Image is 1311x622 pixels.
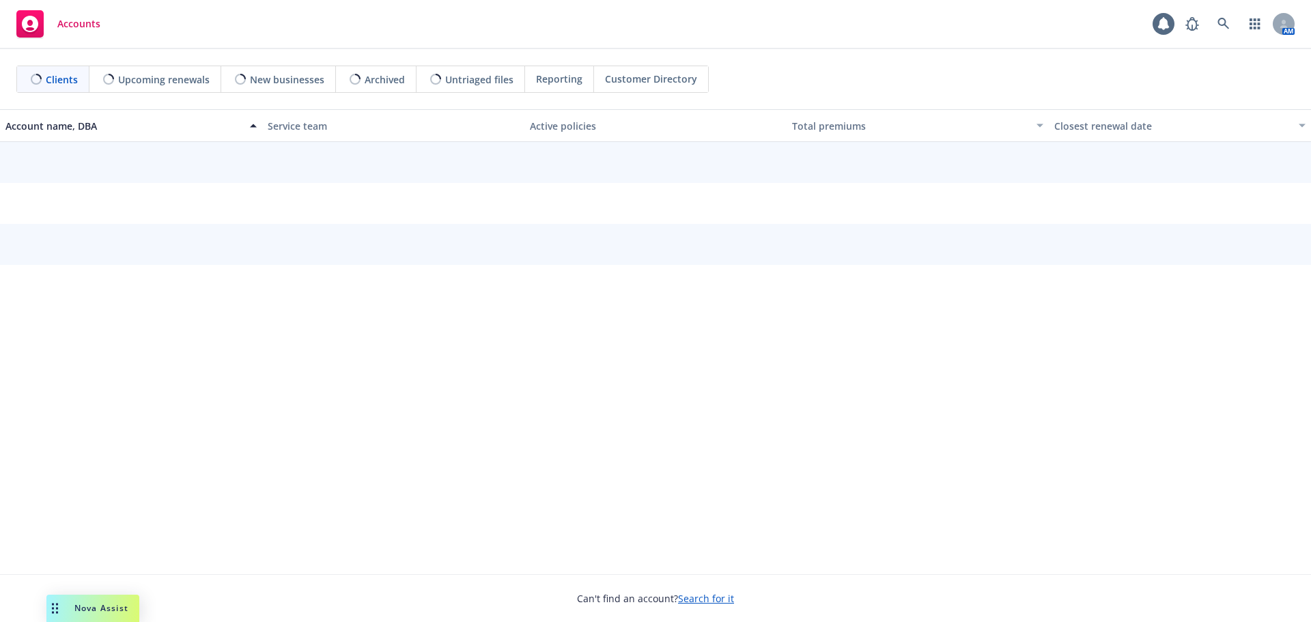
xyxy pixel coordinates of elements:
[46,595,64,622] div: Drag to move
[262,109,524,142] button: Service team
[5,119,242,133] div: Account name, DBA
[530,119,781,133] div: Active policies
[365,72,405,87] span: Archived
[1049,109,1311,142] button: Closest renewal date
[1241,10,1269,38] a: Switch app
[445,72,513,87] span: Untriaged files
[57,18,100,29] span: Accounts
[792,119,1028,133] div: Total premiums
[605,72,697,86] span: Customer Directory
[118,72,210,87] span: Upcoming renewals
[46,595,139,622] button: Nova Assist
[678,592,734,605] a: Search for it
[577,591,734,606] span: Can't find an account?
[46,72,78,87] span: Clients
[268,119,519,133] div: Service team
[74,602,128,614] span: Nova Assist
[250,72,324,87] span: New businesses
[536,72,582,86] span: Reporting
[11,5,106,43] a: Accounts
[1179,10,1206,38] a: Report a Bug
[787,109,1049,142] button: Total premiums
[524,109,787,142] button: Active policies
[1054,119,1291,133] div: Closest renewal date
[1210,10,1237,38] a: Search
